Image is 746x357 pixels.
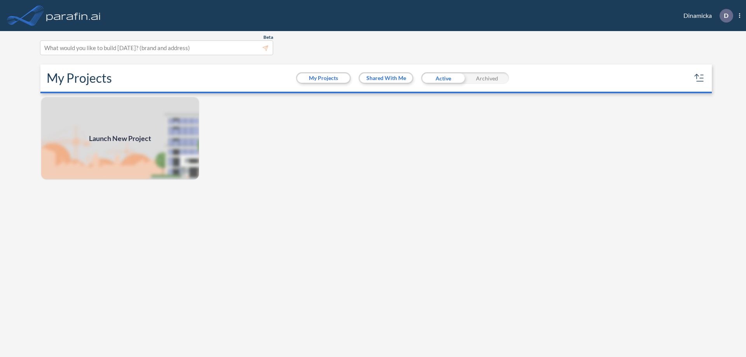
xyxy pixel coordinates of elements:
[40,96,200,180] a: Launch New Project
[724,12,729,19] p: D
[297,73,350,83] button: My Projects
[45,8,102,23] img: logo
[360,73,412,83] button: Shared With Me
[47,71,112,85] h2: My Projects
[465,72,509,84] div: Archived
[693,72,706,84] button: sort
[40,96,200,180] img: add
[421,72,465,84] div: Active
[672,9,740,23] div: Dinamicka
[89,133,151,144] span: Launch New Project
[263,34,273,40] span: Beta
